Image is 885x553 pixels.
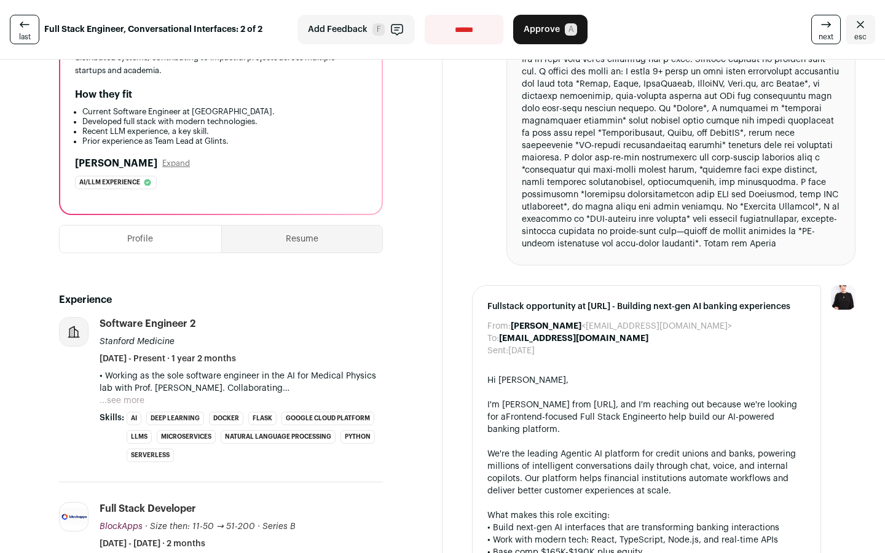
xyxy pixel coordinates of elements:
h2: Experience [59,292,383,307]
li: Developed full stack with modern technologies. [82,117,367,127]
p: • Working as the sole software engineer in the AI for Medical Physics lab with Prof. [PERSON_NAME... [100,370,383,394]
li: Current Software Engineer at [GEOGRAPHIC_DATA]. [82,107,367,117]
dt: Sent: [487,345,508,357]
span: Add Feedback [308,23,368,36]
li: Prior experience as Team Lead at Glints. [82,136,367,146]
div: • Build next-gen AI interfaces that are transforming banking interactions [487,522,806,534]
li: Google Cloud Platform [281,412,374,425]
li: LLMs [127,430,152,444]
span: Ai/llm experience [79,176,140,189]
span: Approve [524,23,560,36]
dd: [DATE] [508,345,535,357]
span: next [819,32,833,42]
h2: How they fit [75,87,132,102]
div: • Work with modern tech: React, TypeScript, Node.js, and real-time APIs [487,534,806,546]
span: Skills: [100,412,124,424]
strong: Full Stack Engineer, Conversational Interfaces: 2 of 2 [44,23,262,36]
span: Series B [262,522,296,531]
span: last [19,32,31,42]
li: Microservices [157,430,216,444]
span: · [258,520,260,533]
a: next [811,15,841,44]
img: 96046d2150e1fb16a7896bcadaeb797dd3c5111df357caba7602fd40d480bf68.jpg [60,508,88,525]
span: BlockApps [100,522,143,531]
button: Expand [162,159,190,168]
a: Close [846,15,875,44]
span: F [372,23,385,36]
span: A [565,23,577,36]
button: Profile [60,226,221,253]
div: I'm [PERSON_NAME] from [URL], and I'm reaching out because we're looking for a to help build our ... [487,399,806,436]
div: Software Engineer 2 [100,317,195,331]
li: Serverless [127,449,174,462]
li: Docker [209,412,243,425]
div: Hi [PERSON_NAME], [487,374,806,386]
button: Add Feedback F [297,15,415,44]
div: Full Stack Developer [100,502,196,516]
li: Natural Language Processing [221,430,336,444]
img: company-logo-placeholder-414d4e2ec0e2ddebbe968bf319fdfe5acfe0c9b87f798d344e800bc9a89632a0.png [60,318,88,346]
li: Deep Learning [146,412,204,425]
button: Resume [222,226,383,253]
a: last [10,15,39,44]
dt: From: [487,320,511,332]
span: · Size then: 11-50 → 51-200 [145,522,255,531]
span: Stanford Medicine [100,337,175,346]
li: AI [127,412,141,425]
div: Lo Ipsum, Dolors ame consecte adi. Eli, S do eius te incididuntutl etd magn aliqua enim a minimve... [522,29,840,250]
span: [DATE] - [DATE] · 2 months [100,538,205,550]
dd: <[EMAIL_ADDRESS][DOMAIN_NAME]> [511,320,732,332]
div: What makes this role exciting: [487,509,806,522]
span: esc [854,32,867,42]
button: ...see more [100,394,144,407]
img: 9240684-medium_jpg [831,285,855,310]
li: Flask [248,412,277,425]
span: [DATE] - Present · 1 year 2 months [100,353,236,365]
span: Fullstack opportunity at [URL] - Building next-gen AI banking experiences [487,300,806,313]
b: [PERSON_NAME] [511,322,581,331]
a: Frontend-focused Full Stack Engineer [506,413,658,422]
div: We're the leading Agentic AI platform for credit unions and banks, powering millions of intellige... [487,448,806,497]
b: [EMAIL_ADDRESS][DOMAIN_NAME] [499,334,648,343]
li: Recent LLM experience, a key skill. [82,127,367,136]
li: Python [340,430,375,444]
dt: To: [487,332,499,345]
h2: [PERSON_NAME] [75,156,157,171]
button: Approve A [513,15,588,44]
